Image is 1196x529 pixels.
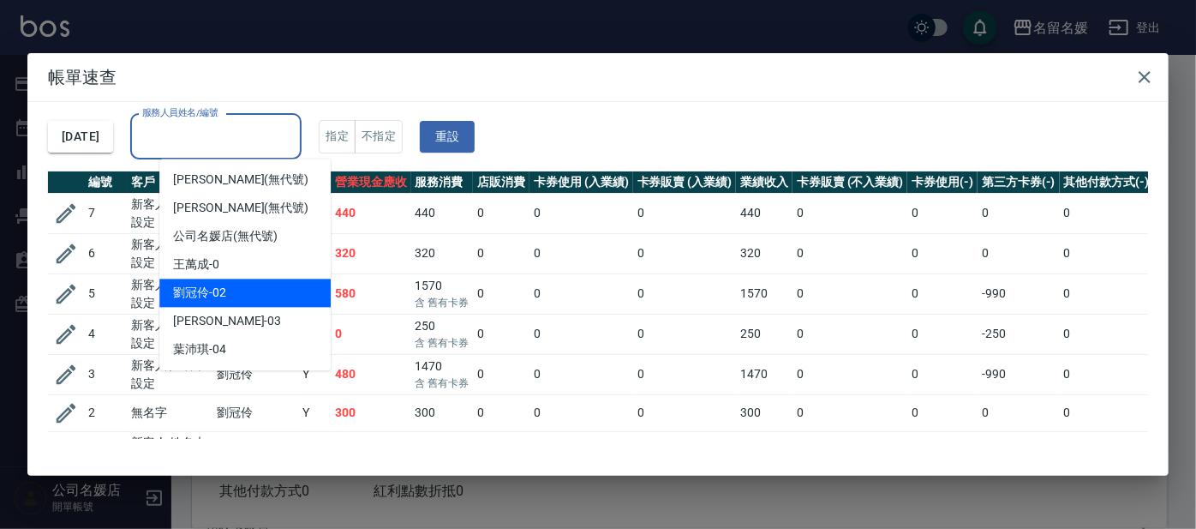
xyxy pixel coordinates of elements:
[473,233,529,274] td: 0
[633,354,737,394] td: 0
[319,120,356,153] button: 指定
[331,193,411,233] td: 440
[529,354,633,394] td: 0
[792,431,907,472] td: 0
[355,120,403,153] button: 不指定
[84,431,127,472] td: 1
[331,314,411,354] td: 0
[736,314,792,354] td: 250
[529,394,633,431] td: 0
[411,314,474,354] td: 250
[1060,274,1154,314] td: 0
[978,171,1060,194] th: 第三方卡券(-)
[978,314,1060,354] td: -250
[411,431,474,472] td: 250
[473,431,529,472] td: 0
[420,121,475,153] button: 重設
[736,193,792,233] td: 440
[633,394,737,431] td: 0
[127,314,212,354] td: 新客人 姓名未設定
[978,233,1060,274] td: 0
[633,431,737,472] td: 0
[331,354,411,394] td: 480
[978,193,1060,233] td: 0
[529,193,633,233] td: 0
[173,312,281,330] span: [PERSON_NAME] -03
[84,233,127,274] td: 6
[127,193,212,233] td: 新客人 姓名未設定
[633,274,737,314] td: 0
[907,274,978,314] td: 0
[331,431,411,472] td: 0
[127,394,212,431] td: 無名字
[212,354,298,394] td: 劉冠伶
[907,314,978,354] td: 0
[212,431,298,472] td: 支援
[736,354,792,394] td: 1470
[127,274,212,314] td: 新客人 姓名未設定
[1060,193,1154,233] td: 0
[792,171,907,194] th: 卡券販賣 (不入業績)
[84,193,127,233] td: 7
[127,431,212,472] td: 新客人 姓名未設定
[416,335,469,351] p: 含 舊有卡券
[84,274,127,314] td: 5
[907,171,978,194] th: 卡券使用(-)
[411,394,474,431] td: 300
[473,354,529,394] td: 0
[1060,431,1154,472] td: 0
[633,233,737,274] td: 0
[298,394,331,431] td: Y
[473,171,529,194] th: 店販消費
[736,431,792,472] td: 250
[907,233,978,274] td: 0
[84,314,127,354] td: 4
[792,233,907,274] td: 0
[127,171,212,194] th: 客戶
[736,274,792,314] td: 1570
[331,394,411,431] td: 300
[907,394,978,431] td: 0
[792,354,907,394] td: 0
[84,394,127,431] td: 2
[173,284,226,302] span: 劉冠伶 -02
[173,255,219,274] span: 王萬成 -0
[529,431,633,472] td: 0
[792,193,907,233] td: 0
[1060,233,1154,274] td: 0
[978,274,1060,314] td: -990
[173,227,278,245] span: 公司名媛店 (無代號)
[411,171,474,194] th: 服務消費
[473,394,529,431] td: 0
[907,354,978,394] td: 0
[411,354,474,394] td: 1470
[978,394,1060,431] td: 0
[173,199,308,217] span: [PERSON_NAME] (無代號)
[212,394,298,431] td: 劉冠伶
[633,314,737,354] td: 0
[411,274,474,314] td: 1570
[173,340,226,358] span: 葉沛琪 -04
[792,394,907,431] td: 0
[978,354,1060,394] td: -990
[411,233,474,274] td: 320
[1060,171,1154,194] th: 其他付款方式(-)
[792,274,907,314] td: 0
[529,274,633,314] td: 0
[473,314,529,354] td: 0
[736,233,792,274] td: 320
[127,233,212,274] td: 新客人 姓名未設定
[736,394,792,431] td: 300
[633,193,737,233] td: 0
[298,354,331,394] td: Y
[331,233,411,274] td: 320
[736,171,792,194] th: 業績收入
[48,121,113,153] button: [DATE]
[529,314,633,354] td: 0
[173,171,308,189] span: [PERSON_NAME] (無代號)
[416,295,469,310] p: 含 舊有卡券
[907,193,978,233] td: 0
[331,274,411,314] td: 580
[298,431,331,472] td: Y
[84,171,127,194] th: 編號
